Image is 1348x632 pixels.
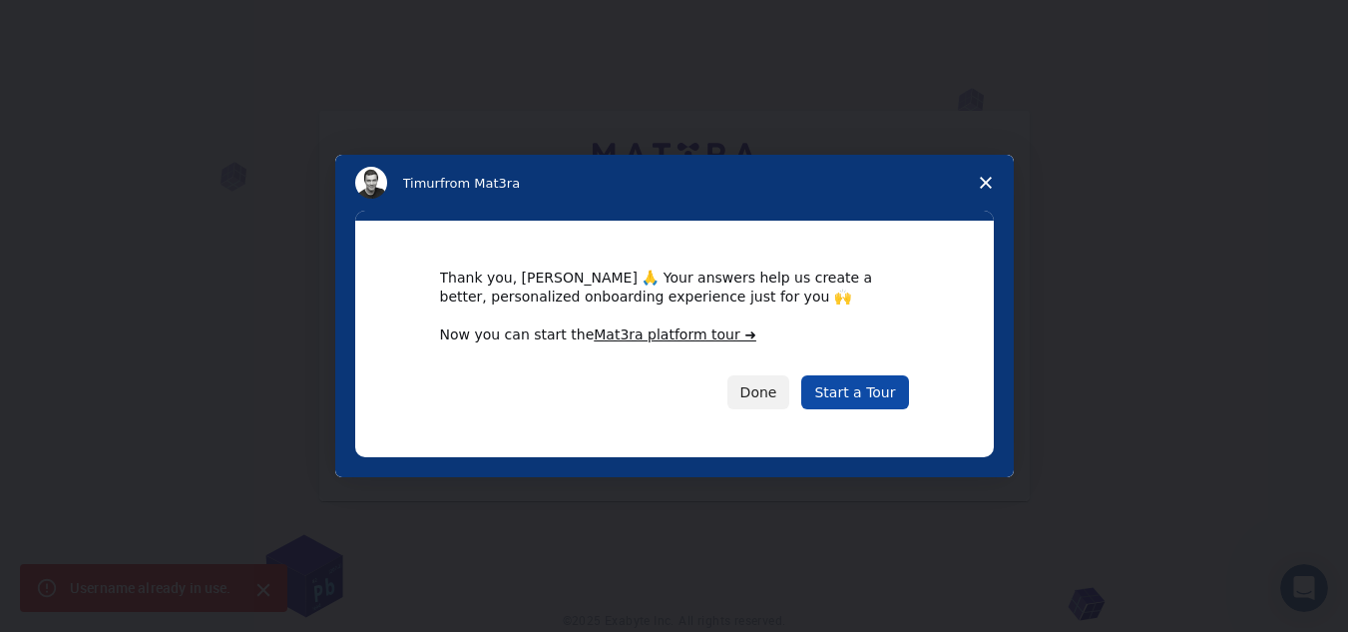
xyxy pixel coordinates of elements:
img: Profile image for Timur [355,167,387,199]
span: from Mat3ra [440,176,520,191]
a: Mat3ra platform tour ➜ [594,326,756,342]
div: Thank you, [PERSON_NAME] 🙏 Your answers help us create a better, personalized onboarding experien... [440,269,909,305]
button: Done [727,375,790,409]
a: Start a Tour [801,375,908,409]
div: Now you can start the [440,325,909,345]
span: Timur [403,176,440,191]
span: Support [40,14,112,32]
span: Close survey [958,155,1014,211]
